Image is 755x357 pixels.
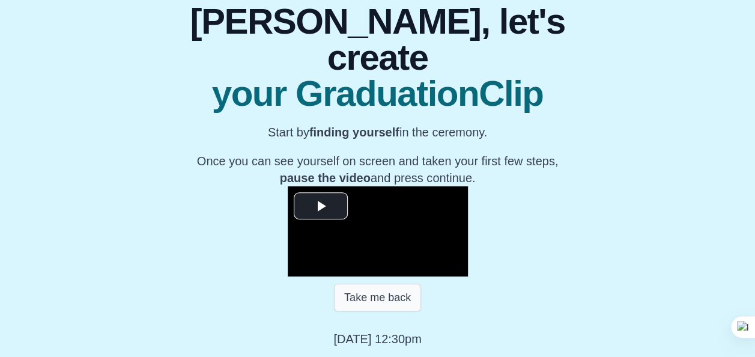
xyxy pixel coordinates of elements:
p: Start by in the ceremony. [189,124,566,141]
p: Once you can see yourself on screen and taken your first few steps, and press continue. [189,153,566,186]
b: finding yourself [309,126,399,139]
b: pause the video [280,171,371,185]
button: Take me back [334,284,421,311]
span: [PERSON_NAME], let's create [189,4,566,76]
div: Video Player [288,186,468,276]
span: your GraduationClip [189,76,566,112]
p: [DATE] 12:30pm [333,331,421,347]
button: Play Video [294,192,348,219]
